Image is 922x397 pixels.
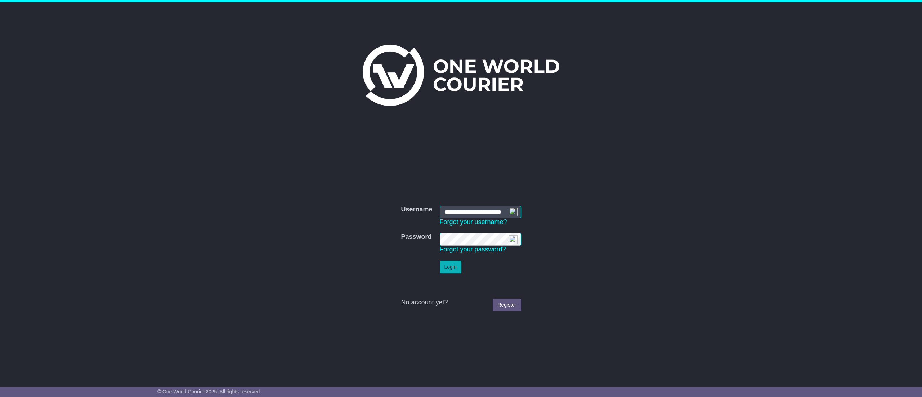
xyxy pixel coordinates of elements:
label: Password [401,233,431,241]
label: Username [401,206,432,214]
img: npw-badge-icon-locked.svg [509,208,518,216]
img: npw-badge-icon-locked.svg [509,235,518,244]
a: Forgot your username? [440,218,507,226]
button: Login [440,261,461,273]
span: © One World Courier 2025. All rights reserved. [157,389,261,394]
a: Register [493,299,521,311]
div: No account yet? [401,299,521,307]
img: One World [363,45,559,106]
a: Forgot your password? [440,246,506,253]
